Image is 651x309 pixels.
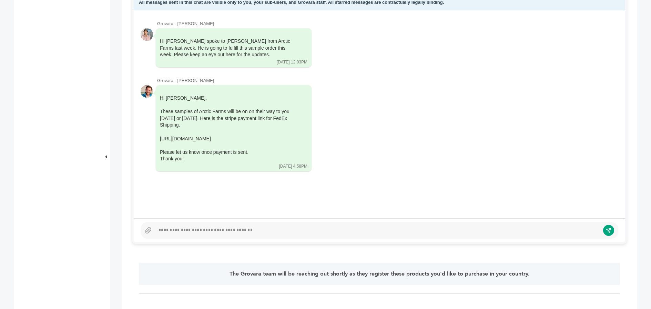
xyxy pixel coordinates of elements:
[160,136,298,142] div: [URL][DOMAIN_NAME]
[158,270,601,278] p: The Grovara team will be reaching out shortly as they register these products you'd like to purch...
[157,78,618,84] div: Grovara - [PERSON_NAME]
[160,149,298,156] div: Please let us know once payment is sent.
[277,59,307,65] div: [DATE] 12:03PM
[279,163,307,169] div: [DATE] 4:58PM
[160,95,298,162] div: Hi [PERSON_NAME],
[160,38,298,58] div: Hi [PERSON_NAME] spoke to [PERSON_NAME] from Arctic Farms last week. He is going to fulfill this ...
[160,108,298,129] div: These samples of Arctic Farms will be on on their way to you [DATE] or [DATE]. Here is the stripe...
[157,21,618,27] div: Grovara - [PERSON_NAME]
[160,156,298,162] div: Thank you!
